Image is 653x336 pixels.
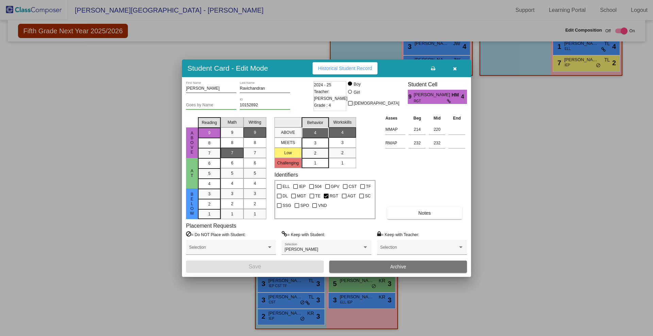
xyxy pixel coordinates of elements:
[307,120,323,126] span: Behavior
[377,231,419,238] label: = Keep with Teacher:
[208,140,211,146] span: 8
[254,160,256,166] span: 6
[408,81,467,88] h3: Student Cell
[341,150,344,156] span: 2
[427,114,447,122] th: Mid
[282,231,325,238] label: = Keep with Student:
[407,114,427,122] th: Beg
[283,201,291,210] span: SSG
[348,192,356,200] span: AGT
[254,191,256,197] span: 3
[333,119,352,125] span: Workskills
[390,264,406,269] span: Archive
[418,210,431,216] span: Notes
[186,223,236,229] label: Placement Requests
[315,182,322,191] span: 504
[186,231,246,238] label: = Do NOT Place with Student:
[408,93,414,101] span: 9
[231,129,233,136] span: 9
[299,182,305,191] span: IEP
[186,103,236,108] input: goes by name
[353,81,361,87] div: Boy
[300,201,309,210] span: SPO
[231,150,233,156] span: 7
[330,192,338,200] span: RGT
[452,91,461,99] span: HM
[189,192,195,216] span: below
[231,211,233,217] span: 1
[461,93,467,101] span: 4
[254,170,256,176] span: 5
[385,138,405,148] input: assessment
[231,191,233,197] span: 3
[314,130,316,136] span: 4
[208,171,211,177] span: 5
[208,160,211,166] span: 6
[186,261,324,273] button: Save
[314,160,316,166] span: 1
[314,102,331,109] span: Grade : 4
[231,201,233,207] span: 2
[208,201,211,207] span: 2
[414,91,451,99] span: [PERSON_NAME]
[202,120,217,126] span: Reading
[387,207,462,219] button: Notes
[414,99,447,104] span: RGT
[314,150,316,156] span: 2
[254,201,256,207] span: 2
[231,160,233,166] span: 6
[249,264,261,269] span: Save
[208,130,211,136] span: 9
[208,191,211,197] span: 3
[231,180,233,187] span: 4
[285,247,318,252] span: [PERSON_NAME]
[254,150,256,156] span: 7
[384,114,407,122] th: Asses
[331,182,339,191] span: GPV
[297,192,306,200] span: MGT
[353,89,360,95] div: Girl
[208,150,211,156] span: 7
[349,182,357,191] span: CST
[208,211,211,217] span: 1
[447,114,467,122] th: End
[283,182,290,191] span: ELL
[315,192,320,200] span: TE
[189,131,195,155] span: above
[208,181,211,187] span: 4
[254,140,256,146] span: 8
[318,201,326,210] span: VND
[249,119,261,125] span: Writing
[341,129,344,136] span: 4
[240,103,290,108] input: Enter ID
[231,140,233,146] span: 8
[314,82,331,88] span: 2024 - 25
[189,169,195,178] span: at
[329,261,467,273] button: Archive
[228,119,237,125] span: Math
[254,129,256,136] span: 9
[254,211,256,217] span: 1
[283,192,288,200] span: DL
[318,66,372,71] span: Historical Student Record
[341,160,344,166] span: 1
[313,62,378,74] button: Historical Student Record
[187,64,268,72] h3: Student Card - Edit Mode
[254,180,256,187] span: 4
[231,170,233,176] span: 5
[385,124,405,135] input: assessment
[365,192,371,200] span: SC
[366,182,371,191] span: TF
[314,88,348,102] span: Teacher: [PERSON_NAME]
[341,140,344,146] span: 3
[354,99,399,107] span: [DEMOGRAPHIC_DATA]
[314,140,316,146] span: 3
[274,172,298,178] label: Identifiers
